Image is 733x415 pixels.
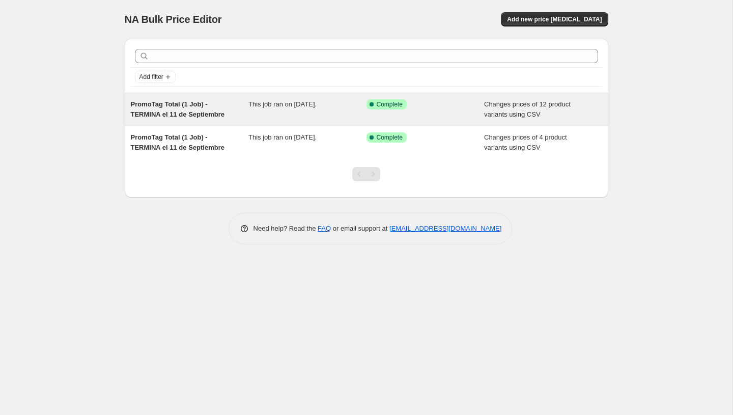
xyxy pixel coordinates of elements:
[248,133,317,141] span: This job ran on [DATE].
[248,100,317,108] span: This job ran on [DATE].
[352,167,380,181] nav: Pagination
[377,100,403,108] span: Complete
[131,100,224,118] span: PromoTag Total (1 Job) - TERMINA el 11 de Septiembre
[389,225,501,232] a: [EMAIL_ADDRESS][DOMAIN_NAME]
[318,225,331,232] a: FAQ
[139,73,163,81] span: Add filter
[484,100,571,118] span: Changes prices of 12 product variants using CSV
[131,133,224,151] span: PromoTag Total (1 Job) - TERMINA el 11 de Septiembre
[501,12,608,26] button: Add new price [MEDICAL_DATA]
[331,225,389,232] span: or email support at
[377,133,403,142] span: Complete
[484,133,567,151] span: Changes prices of 4 product variants using CSV
[125,14,222,25] span: NA Bulk Price Editor
[135,71,176,83] button: Add filter
[253,225,318,232] span: Need help? Read the
[507,15,602,23] span: Add new price [MEDICAL_DATA]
